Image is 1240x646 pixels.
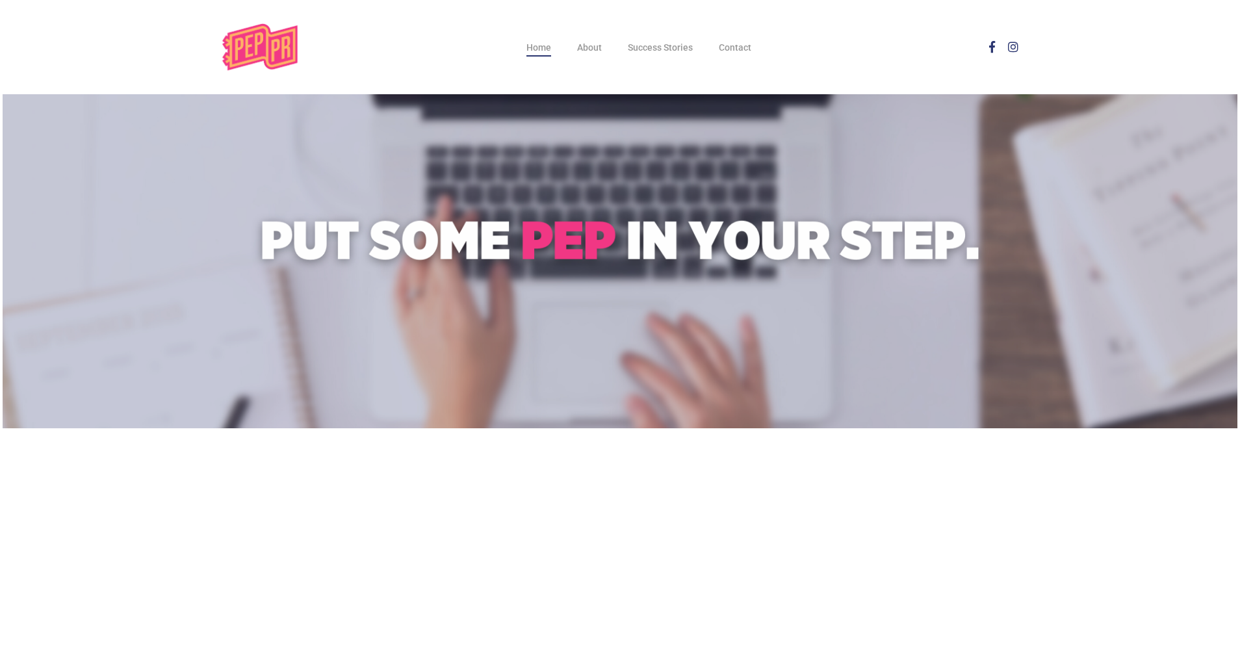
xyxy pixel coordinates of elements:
span: Success Stories [628,42,693,53]
span: Home [526,42,551,53]
a: Contact [719,43,751,52]
a: Success Stories [628,43,693,52]
img: Pep Public Relations [216,19,309,75]
span: Contact [719,42,751,53]
span: About [577,42,602,53]
a: About [577,43,602,52]
a: Home [526,43,551,52]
